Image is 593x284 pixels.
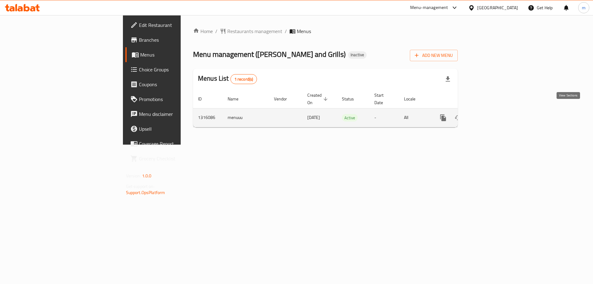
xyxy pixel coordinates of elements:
[285,28,287,35] li: /
[126,182,154,190] span: Get support on:
[198,74,257,84] h2: Menus List
[125,92,222,107] a: Promotions
[126,172,141,180] span: Version:
[436,110,451,125] button: more
[440,72,455,87] div: Export file
[125,121,222,136] a: Upsell
[223,108,269,127] td: menuuu
[125,62,222,77] a: Choice Groups
[297,28,311,35] span: Menus
[399,108,431,127] td: All
[125,77,222,92] a: Coupons
[193,47,346,61] span: Menu management ( [PERSON_NAME] and Grills )
[140,51,217,58] span: Menus
[342,95,362,103] span: Status
[307,91,330,106] span: Created On
[410,4,448,11] div: Menu-management
[342,114,358,121] span: Active
[231,76,257,82] span: 1 record(s)
[220,28,282,35] a: Restaurants management
[582,4,586,11] span: m
[230,74,257,84] div: Total records count
[193,28,458,35] nav: breadcrumb
[139,36,217,44] span: Branches
[227,28,282,35] span: Restaurants management
[369,108,399,127] td: -
[139,155,217,162] span: Grocery Checklist
[307,113,320,121] span: [DATE]
[404,95,423,103] span: Locale
[477,4,518,11] div: [GEOGRAPHIC_DATA]
[193,90,500,127] table: enhanced table
[139,66,217,73] span: Choice Groups
[139,81,217,88] span: Coupons
[125,32,222,47] a: Branches
[125,136,222,151] a: Coverage Report
[125,151,222,166] a: Grocery Checklist
[142,172,152,180] span: 1.0.0
[139,21,217,29] span: Edit Restaurant
[139,110,217,118] span: Menu disclaimer
[125,18,222,32] a: Edit Restaurant
[125,107,222,121] a: Menu disclaimer
[139,125,217,133] span: Upsell
[228,95,246,103] span: Name
[139,140,217,147] span: Coverage Report
[431,90,500,108] th: Actions
[126,189,165,197] a: Support.OpsPlatform
[374,91,392,106] span: Start Date
[198,95,210,103] span: ID
[274,95,295,103] span: Vendor
[410,50,458,61] button: Add New Menu
[125,47,222,62] a: Menus
[139,95,217,103] span: Promotions
[348,51,367,59] div: Inactive
[348,52,367,57] span: Inactive
[415,52,453,59] span: Add New Menu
